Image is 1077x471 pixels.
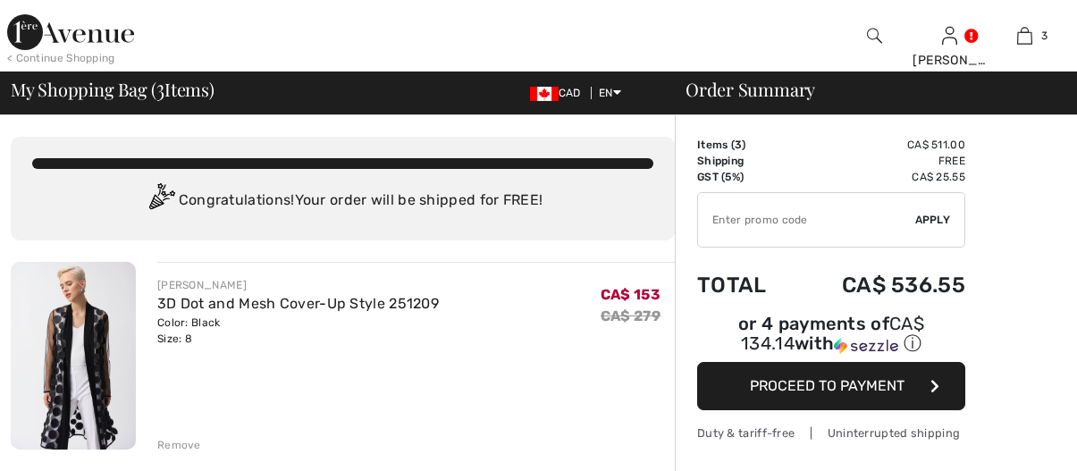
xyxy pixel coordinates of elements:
a: Sign In [942,27,957,44]
img: My Bag [1017,25,1032,46]
div: or 4 payments of with [697,315,965,356]
span: 3 [156,76,164,99]
span: 3 [735,139,742,151]
img: Canadian Dollar [530,87,559,101]
td: GST (5%) [697,169,794,185]
img: My Info [942,25,957,46]
span: My Shopping Bag ( Items) [11,80,215,98]
div: [PERSON_NAME] [157,277,439,293]
td: CA$ 536.55 [794,255,965,315]
button: Proceed to Payment [697,362,965,410]
img: search the website [867,25,882,46]
img: Congratulation2.svg [143,183,179,219]
td: Items ( ) [697,137,794,153]
div: Order Summary [664,80,1066,98]
div: or 4 payments ofCA$ 134.14withSezzle Click to learn more about Sezzle [697,315,965,362]
span: CA$ 134.14 [741,313,924,354]
a: 3 [989,25,1062,46]
td: Shipping [697,153,794,169]
div: < Continue Shopping [7,50,115,66]
s: CA$ 279 [601,307,661,324]
div: Duty & tariff-free | Uninterrupted shipping [697,425,965,442]
span: CA$ 153 [601,286,661,303]
span: 3 [1041,28,1048,44]
td: CA$ 25.55 [794,169,965,185]
td: CA$ 511.00 [794,137,965,153]
a: 3D Dot and Mesh Cover-Up Style 251209 [157,295,439,312]
span: EN [599,87,621,99]
div: Remove [157,437,201,453]
span: CAD [530,87,588,99]
td: Total [697,255,794,315]
span: Proceed to Payment [750,377,905,394]
img: 3D Dot and Mesh Cover-Up Style 251209 [11,262,136,450]
div: Color: Black Size: 8 [157,315,439,347]
img: Sezzle [834,338,898,354]
td: Free [794,153,965,169]
div: Congratulations! Your order will be shipped for FREE! [32,183,653,219]
input: Promo code [698,193,915,247]
div: [PERSON_NAME] [913,51,986,70]
img: 1ère Avenue [7,14,134,50]
span: Apply [915,212,951,228]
